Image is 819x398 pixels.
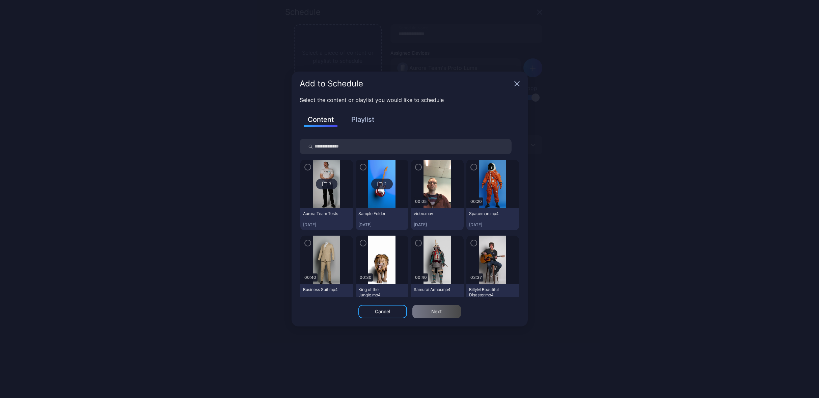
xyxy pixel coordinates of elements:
[303,273,318,282] div: 00:40
[358,287,395,298] div: King of the Jungle.mp4
[469,273,483,282] div: 03:37
[303,287,340,292] div: Business Suit.mp4
[414,197,428,206] div: 00:05
[346,114,380,125] button: Playlist
[303,211,340,216] div: Aurora Team Tests
[358,305,407,318] button: Cancel
[469,222,516,228] div: [DATE]
[300,96,520,104] p: Select the content or playlist you would like to schedule
[412,305,461,318] button: Next
[375,309,390,314] div: Cancel
[300,80,512,88] div: Add to Schedule
[358,211,395,216] div: Sample Folder
[469,211,506,216] div: Spaceman.mp4
[431,309,442,314] div: Next
[469,287,506,298] div: BillyM Beautiful Disaster.mp4
[329,181,331,187] div: 3
[304,114,337,127] button: Content
[358,222,406,228] div: [DATE]
[414,211,451,216] div: video.mov
[414,287,451,292] div: Samurai Armor.mp4
[414,273,428,282] div: 00:40
[303,222,350,228] div: [DATE]
[469,197,483,206] div: 00:20
[358,273,373,282] div: 00:30
[384,181,386,187] div: 2
[414,222,461,228] div: [DATE]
